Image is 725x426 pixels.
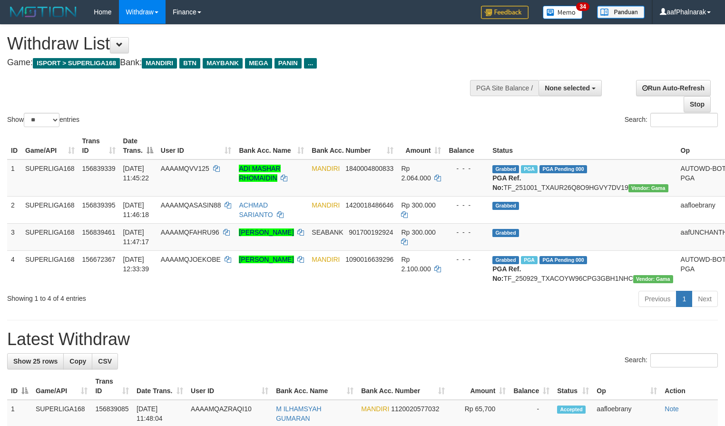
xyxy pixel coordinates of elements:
span: Vendor URL: https://trx31.1velocity.biz [628,184,668,192]
img: Button%20Memo.svg [543,6,583,19]
span: Accepted [557,406,586,414]
a: Show 25 rows [7,353,64,369]
span: PGA Pending [539,256,587,264]
span: AAAAMQFAHRU96 [161,228,219,236]
a: Previous [638,291,676,307]
div: - - - [449,228,485,237]
td: 2 [7,196,21,223]
span: Copy 1120020577032 to clipboard [391,405,439,413]
span: ... [304,58,317,69]
span: MANDIRI [312,165,340,172]
span: Grabbed [492,229,519,237]
th: Date Trans.: activate to sort column ascending [133,373,187,400]
a: [PERSON_NAME] [239,256,294,263]
img: MOTION_logo.png [7,5,79,19]
span: MEGA [245,58,272,69]
span: Marked by aafsengchandara [521,256,538,264]
span: MAYBANK [203,58,243,69]
span: SEABANK [312,228,343,236]
td: 4 [7,250,21,287]
th: Game/API: activate to sort column ascending [21,132,78,159]
b: PGA Ref. No: [492,174,521,191]
label: Search: [625,353,718,367]
th: Trans ID: activate to sort column ascending [91,373,133,400]
div: - - - [449,255,485,264]
th: Game/API: activate to sort column ascending [32,373,91,400]
th: Balance: activate to sort column ascending [509,373,553,400]
span: MANDIRI [361,405,389,413]
td: SUPERLIGA168 [21,196,78,223]
span: Copy 1840004800833 to clipboard [345,165,393,172]
span: Grabbed [492,165,519,173]
th: Bank Acc. Name: activate to sort column ascending [235,132,308,159]
td: SUPERLIGA168 [21,223,78,250]
span: [DATE] 11:47:17 [123,228,149,246]
span: Copy 901700192924 to clipboard [349,228,393,236]
h1: Latest Withdraw [7,330,718,349]
input: Search: [650,113,718,127]
th: ID: activate to sort column descending [7,373,32,400]
th: Balance [445,132,489,159]
span: Grabbed [492,202,519,210]
th: Amount: activate to sort column ascending [449,373,509,400]
span: Marked by aafsoycanthlai [521,165,538,173]
div: - - - [449,200,485,210]
span: MANDIRI [312,256,340,263]
span: MANDIRI [142,58,177,69]
th: Bank Acc. Number: activate to sort column ascending [308,132,397,159]
span: ISPORT > SUPERLIGA168 [33,58,120,69]
div: - - - [449,164,485,173]
input: Search: [650,353,718,367]
div: Showing 1 to 4 of 4 entries [7,290,295,303]
span: AAAAMQVV125 [161,165,209,172]
label: Search: [625,113,718,127]
th: Status: activate to sort column ascending [553,373,593,400]
span: Grabbed [492,256,519,264]
span: [DATE] 11:46:18 [123,201,149,218]
label: Show entries [7,113,79,127]
a: ACHMAD SARIANTO [239,201,273,218]
img: panduan.png [597,6,645,19]
h4: Game: Bank: [7,58,474,68]
span: Copy [69,357,86,365]
a: Note [665,405,679,413]
a: 1 [676,291,692,307]
th: Status [489,132,676,159]
a: Copy [63,353,92,369]
span: 156839395 [82,201,116,209]
div: PGA Site Balance / [470,80,539,96]
a: M ILHAMSYAH GUMARAN [276,405,321,422]
span: PGA Pending [539,165,587,173]
th: Trans ID: activate to sort column ascending [78,132,119,159]
span: MANDIRI [312,201,340,209]
td: SUPERLIGA168 [21,250,78,287]
span: 156672367 [82,256,116,263]
button: None selected [539,80,602,96]
th: Bank Acc. Number: activate to sort column ascending [357,373,449,400]
a: Stop [684,96,711,112]
span: PANIN [274,58,302,69]
span: Vendor URL: https://trx31.1velocity.biz [633,275,673,283]
th: Amount: activate to sort column ascending [397,132,445,159]
span: Rp 300.000 [401,228,435,236]
select: Showentries [24,113,59,127]
span: 156839461 [82,228,116,236]
span: None selected [545,84,590,92]
span: 34 [576,2,589,11]
td: TF_250929_TXACOYW96CPG3GBH1NHC [489,250,676,287]
span: BTN [179,58,200,69]
th: Action [661,373,718,400]
span: Show 25 rows [13,357,58,365]
span: AAAAMQASASIN88 [161,201,221,209]
td: 3 [7,223,21,250]
h1: Withdraw List [7,34,474,53]
span: [DATE] 11:45:22 [123,165,149,182]
th: User ID: activate to sort column ascending [157,132,235,159]
span: [DATE] 12:33:39 [123,256,149,273]
a: ADI MASHAR RHOMAIDIN [239,165,280,182]
a: Next [692,291,718,307]
td: TF_251001_TXAUR26Q8O9HGVY7DV19 [489,159,676,197]
span: Rp 2.064.000 [401,165,431,182]
span: Rp 300.000 [401,201,435,209]
th: Op: activate to sort column ascending [593,373,661,400]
